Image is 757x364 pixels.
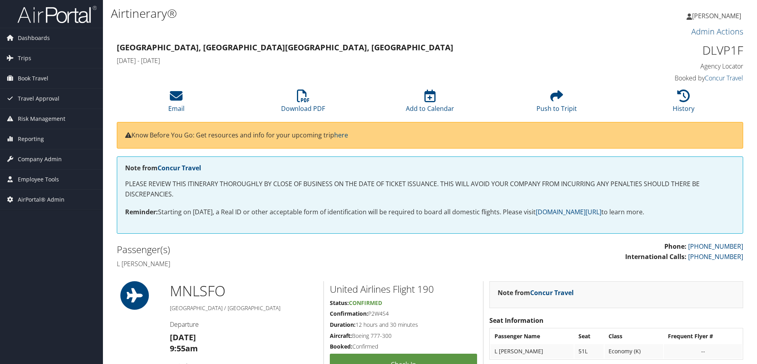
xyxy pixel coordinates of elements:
h4: Booked by [595,74,743,82]
strong: Confirmation: [330,310,368,317]
h4: [DATE] - [DATE] [117,56,584,65]
a: Push to Tripit [536,94,577,113]
strong: Aircraft: [330,332,352,339]
h2: Passenger(s) [117,243,424,256]
h5: 12 hours and 30 minutes [330,321,477,329]
th: Passenger Name [491,329,574,343]
h5: [GEOGRAPHIC_DATA] / [GEOGRAPHIC_DATA] [170,304,318,312]
strong: Phone: [664,242,687,251]
strong: International Calls: [625,252,687,261]
strong: [DATE] [170,332,196,343]
span: [PERSON_NAME] [692,11,741,20]
strong: Reminder: [125,208,158,216]
span: Company Admin [18,149,62,169]
a: Add to Calendar [406,94,454,113]
td: L [PERSON_NAME] [491,344,574,358]
h4: L [PERSON_NAME] [117,259,424,268]
a: Concur Travel [705,74,743,82]
img: airportal-logo.png [17,5,97,24]
span: Confirmed [349,299,382,307]
span: Trips [18,48,31,68]
h4: Departure [170,320,318,329]
a: [DOMAIN_NAME][URL] [536,208,601,216]
a: [PHONE_NUMBER] [688,242,743,251]
strong: 9:55am [170,343,198,354]
span: Book Travel [18,69,48,88]
h5: P2W4S4 [330,310,477,318]
h1: MNL SFO [170,281,318,301]
span: Travel Approval [18,89,59,109]
span: Dashboards [18,28,50,48]
a: here [334,131,348,139]
p: Starting on [DATE], a Real ID or other acceptable form of identification will be required to boar... [125,207,735,217]
a: Admin Actions [691,26,743,37]
h4: Agency Locator [595,62,743,71]
th: Seat [574,329,603,343]
a: [PERSON_NAME] [687,4,749,28]
p: Know Before You Go: Get resources and info for your upcoming trip [125,130,735,141]
span: Reporting [18,129,44,149]
h1: DLVP1F [595,42,743,59]
strong: Status: [330,299,349,307]
strong: [GEOGRAPHIC_DATA], [GEOGRAPHIC_DATA] [GEOGRAPHIC_DATA], [GEOGRAPHIC_DATA] [117,42,453,53]
h2: United Airlines Flight 190 [330,282,477,296]
h5: Confirmed [330,343,477,351]
a: History [673,94,694,113]
td: Economy (K) [605,344,663,358]
span: AirPortal® Admin [18,190,65,210]
strong: Note from [498,288,574,297]
strong: Note from [125,164,201,172]
h5: Boeing 777-300 [330,332,477,340]
p: PLEASE REVIEW THIS ITINERARY THOROUGHLY BY CLOSE OF BUSINESS ON THE DATE OF TICKET ISSUANCE. THIS... [125,179,735,199]
a: [PHONE_NUMBER] [688,252,743,261]
a: Concur Travel [158,164,201,172]
span: Risk Management [18,109,65,129]
span: Employee Tools [18,170,59,189]
a: Concur Travel [530,288,574,297]
strong: Seat Information [489,316,544,325]
th: Frequent Flyer # [664,329,742,343]
td: 51L [574,344,603,358]
a: Download PDF [281,94,325,113]
th: Class [605,329,663,343]
a: Email [168,94,184,113]
div: -- [668,348,738,355]
h1: Airtinerary® [111,5,536,22]
strong: Booked: [330,343,352,350]
strong: Duration: [330,321,356,328]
